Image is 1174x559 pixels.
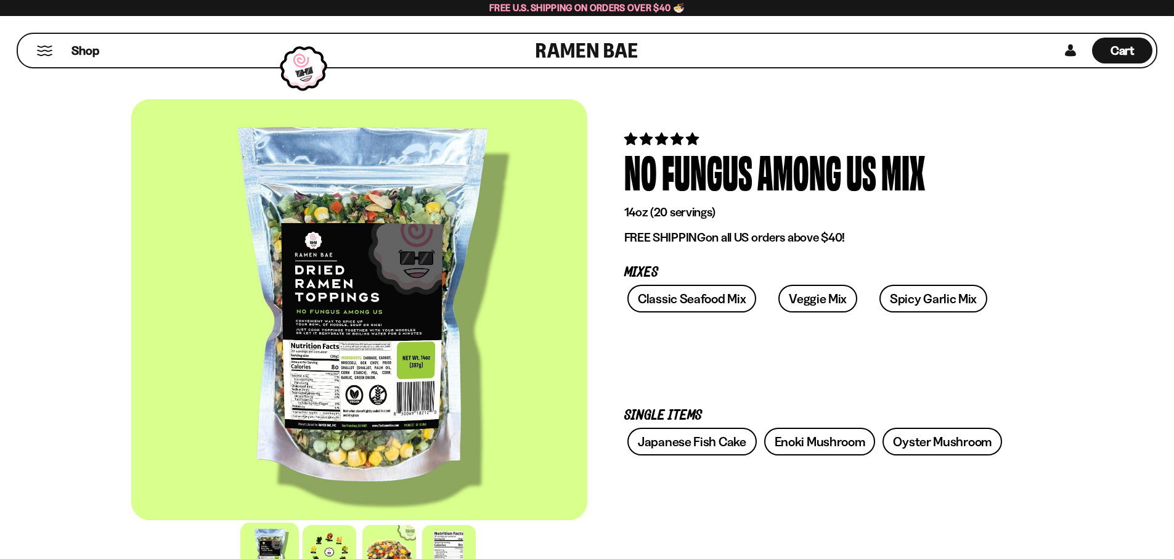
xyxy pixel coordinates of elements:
p: on all US orders above $40! [624,230,1006,245]
a: Classic Seafood Mix [627,285,756,312]
span: Cart [1111,43,1135,58]
div: Fungus [662,148,752,194]
a: Enoki Mushroom [764,428,876,455]
a: Veggie Mix [778,285,857,312]
span: 4.82 stars [624,131,701,147]
a: Shop [71,38,99,63]
p: Mixes [624,267,1006,279]
p: 14oz (20 servings) [624,205,1006,220]
div: No [624,148,657,194]
strong: FREE SHIPPING [624,230,706,245]
a: Japanese Fish Cake [627,428,757,455]
a: Spicy Garlic Mix [879,285,987,312]
span: Shop [71,43,99,59]
button: Mobile Menu Trigger [36,46,53,56]
a: Oyster Mushroom [883,428,1002,455]
div: Cart [1092,34,1152,67]
div: Us [846,148,876,194]
div: Mix [881,148,925,194]
p: Single Items [624,410,1006,422]
span: Free U.S. Shipping on Orders over $40 🍜 [489,2,685,14]
div: Among [757,148,841,194]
